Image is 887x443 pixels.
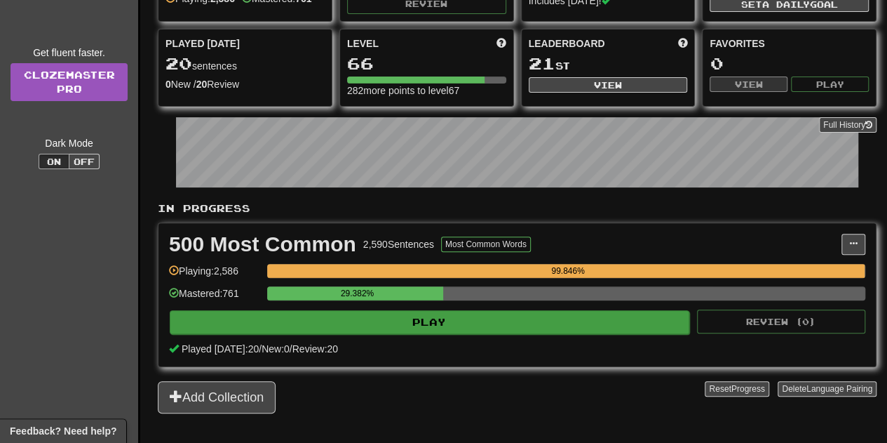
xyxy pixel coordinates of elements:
a: ClozemasterPro [11,63,128,101]
button: On [39,154,69,169]
button: View [710,77,787,92]
span: Played [DATE] [165,37,240,51]
div: 29.382% [271,286,442,300]
span: Level [347,37,379,51]
span: Played [DATE]: 20 [182,343,259,355]
div: Dark Mode [11,136,128,150]
button: View [529,77,688,93]
button: ResetProgress [705,381,768,397]
span: Open feedback widget [10,424,116,438]
div: 66 [347,55,506,72]
strong: 0 [165,79,171,90]
span: Progress [731,384,765,394]
button: DeleteLanguage Pairing [778,381,876,397]
span: Language Pairing [806,384,872,394]
div: Mastered: 761 [169,286,260,310]
div: Playing: 2,586 [169,264,260,287]
div: 282 more points to level 67 [347,84,506,98]
div: 99.846% [271,264,864,278]
button: Play [791,77,869,92]
div: 0 [710,55,869,72]
div: 500 Most Common [169,234,356,255]
span: / [259,343,262,355]
div: Favorites [710,37,869,51]
div: 2,590 Sentences [363,237,434,251]
span: 20 [165,53,192,73]
button: Review (0) [697,310,865,333]
div: New / Review [165,77,325,91]
p: In Progress [158,201,876,216]
span: New: 0 [262,343,290,355]
span: 21 [529,53,555,73]
div: st [529,55,688,73]
span: Leaderboard [529,37,605,51]
span: / [290,343,292,355]
button: Off [69,154,100,169]
button: Most Common Words [441,237,531,252]
button: Play [170,310,689,334]
button: Add Collection [158,381,276,414]
div: sentences [165,55,325,73]
strong: 20 [196,79,208,90]
span: This week in points, UTC [677,37,687,51]
span: Score more points to level up [496,37,506,51]
span: Review: 20 [292,343,338,355]
button: Full History [819,117,876,133]
div: Get fluent faster. [11,46,128,60]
